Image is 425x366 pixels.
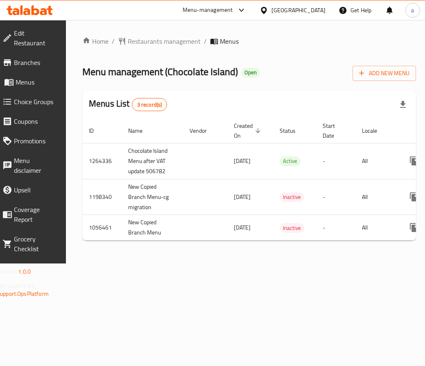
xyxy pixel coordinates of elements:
span: Edit Restaurant [14,28,57,48]
span: Add New Menu [359,68,409,78]
span: 3 record(s) [132,101,167,109]
span: Branches [14,58,57,67]
span: Menu management ( Chocolate Island ) [82,62,238,81]
button: more [404,151,424,171]
span: Choice Groups [14,97,57,107]
div: Total records count [132,98,167,111]
span: Inactive [280,223,304,233]
span: Upsell [14,185,57,195]
span: Status [280,126,306,136]
div: [GEOGRAPHIC_DATA] [271,6,326,15]
span: Start Date [323,121,346,141]
td: 1056461 [82,215,122,241]
td: 1264336 [82,143,122,179]
td: All [355,143,398,179]
button: Add New Menu [353,66,416,81]
span: Inactive [280,192,304,202]
a: Restaurants management [118,36,201,46]
td: - [316,215,355,241]
span: Menus [220,36,239,46]
span: Restaurants management [128,36,201,46]
td: New Copied Branch Menu-cg migration [122,179,183,215]
div: Open [241,68,260,78]
span: Created On [234,121,263,141]
td: New Copied Branch Menu [122,215,183,241]
span: Menus [16,77,57,87]
td: - [316,179,355,215]
td: - [316,143,355,179]
span: [DATE] [234,192,251,202]
span: Active [280,156,301,166]
span: Coupons [14,116,57,126]
span: Menu disclaimer [14,156,57,175]
li: / [204,36,207,46]
span: a [411,6,414,15]
td: All [355,179,398,215]
span: Coverage Report [14,205,57,224]
nav: breadcrumb [82,36,416,46]
td: All [355,215,398,241]
div: Menu-management [183,5,233,15]
h2: Menus List [89,98,167,111]
button: more [404,187,424,207]
span: 1.0.0 [18,266,31,277]
span: [DATE] [234,222,251,233]
td: Chocolate Island Menu after VAT update 506782 [122,143,183,179]
span: Locale [362,126,388,136]
div: Inactive [280,223,304,233]
div: Export file [393,95,413,114]
span: Name [128,126,153,136]
span: ID [89,126,104,136]
button: more [404,218,424,237]
span: Vendor [190,126,217,136]
span: Grocery Checklist [14,234,57,254]
td: 1198340 [82,179,122,215]
li: / [112,36,115,46]
span: [DATE] [234,156,251,166]
span: Promotions [14,136,57,146]
span: Open [241,69,260,76]
a: Home [82,36,109,46]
